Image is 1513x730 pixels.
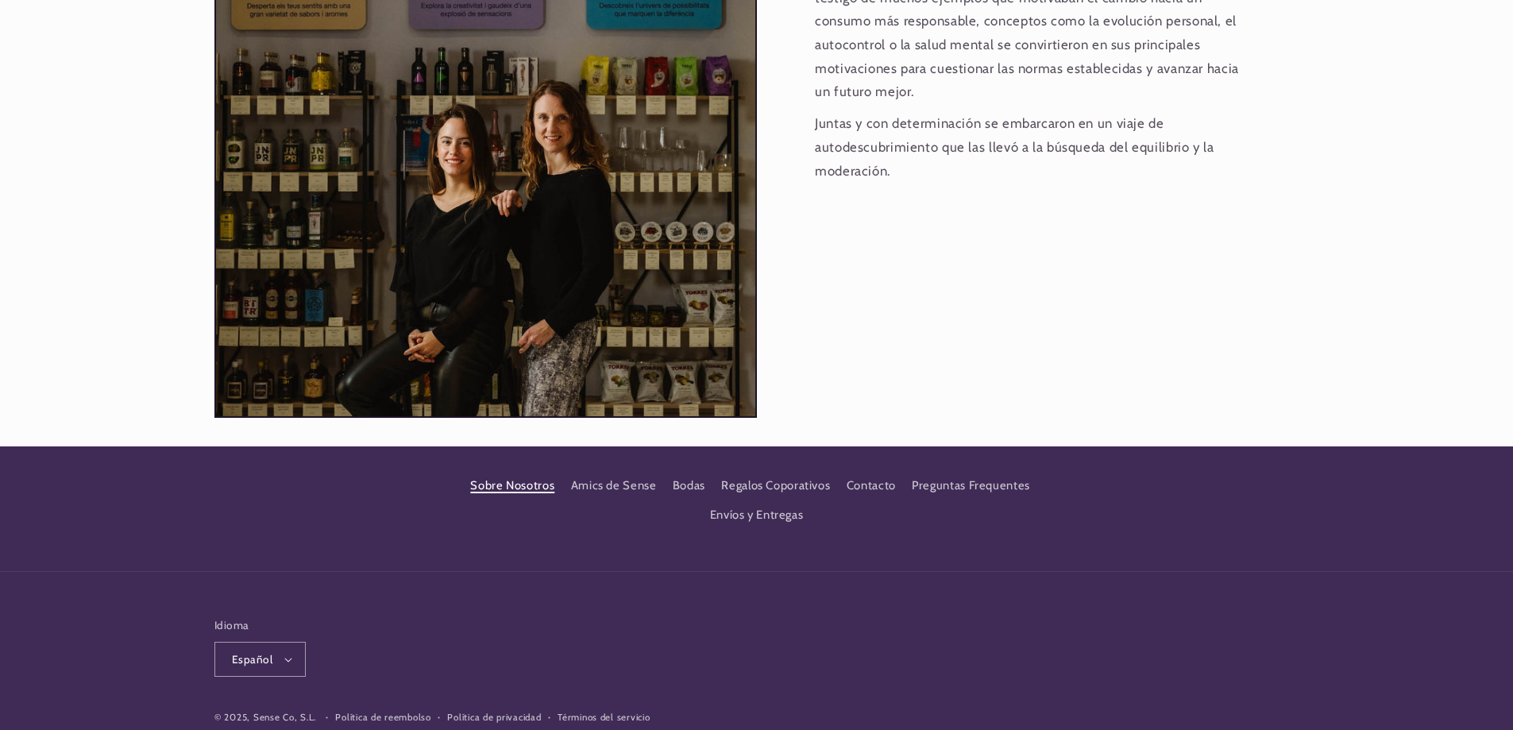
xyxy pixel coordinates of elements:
a: Política de privacidad [447,710,541,725]
a: Envíos y Entregas [710,500,804,529]
small: © 2025, Sense Co, S.L. [214,712,316,723]
a: Contacto [847,472,896,500]
p: Juntas y con determinación se embarcaron en un viaje de autodescubrimiento que las llevó a la bús... [815,112,1241,183]
a: Preguntas Frequentes [912,472,1030,500]
a: Sobre Nosotros [470,476,554,500]
a: Bodas [673,472,705,500]
button: Español [214,642,306,677]
a: Política de reembolso [335,710,430,725]
span: Español [232,651,272,667]
a: Términos del servicio [558,710,650,725]
h2: Idioma [214,617,306,633]
a: Amics de Sense [571,472,657,500]
a: Regalos Coporativos [721,472,830,500]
